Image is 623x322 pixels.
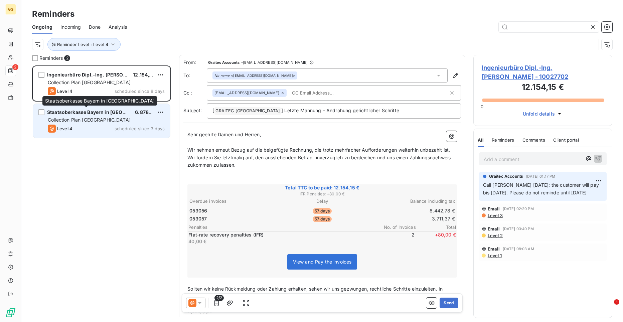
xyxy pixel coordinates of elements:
[499,22,599,32] input: Search
[188,238,373,245] p: 40,00 €
[48,79,131,85] span: Collection Plan [GEOGRAPHIC_DATA]
[133,72,159,77] span: 12.154,15 €
[489,173,523,179] span: Graitec Accounts
[32,65,171,322] div: grid
[187,316,241,322] span: Mit freundlichen Grüßen
[135,109,161,115] span: 6.878,20 €
[187,286,444,299] span: Sollten wir keine Rückmeldung oder Zahlung erhalten, sehen wir uns gezwungen, rechtliche Schritte...
[488,246,500,252] span: Email
[188,224,376,230] span: Penalties
[278,198,366,205] th: Delay
[313,208,332,214] span: 57 days
[214,73,295,78] div: <[EMAIL_ADDRESS][DOMAIN_NAME]>
[5,4,16,15] div: GG
[57,126,72,131] span: Level 4
[5,65,16,76] a: 2
[5,307,16,318] img: Logo LeanPay
[241,60,308,64] span: - [EMAIL_ADDRESS][DOMAIN_NAME]
[60,24,81,30] span: Incoming
[488,226,500,231] span: Email
[600,299,616,315] iframe: Intercom live chat
[189,215,207,222] span: 053057
[48,117,131,123] span: Collection Plan [GEOGRAPHIC_DATA]
[47,72,146,77] span: Ingenieurbüro Dipl.-Ing. [PERSON_NAME]
[109,24,127,30] span: Analysis
[481,104,483,109] span: 0
[478,137,484,143] span: All
[187,155,452,168] span: Wir fordern Sie letztmalig auf, den ausstehenden Betrag unverzüglich zu begleichen und uns einen ...
[503,247,534,251] span: [DATE] 08:03 AM
[115,126,165,131] span: scheduled since 3 days
[89,24,101,30] span: Done
[313,216,332,222] span: 57 days
[416,231,456,245] span: + 80,00 €
[214,107,281,115] span: GRAITEC [GEOGRAPHIC_DATA]
[57,42,108,47] span: Reminder Level : Level 4
[189,207,207,214] span: 053056
[188,184,456,191] span: Total TTC to be paid: 12.154,15 €
[521,110,565,118] button: Unfold details
[487,233,503,238] span: Level 2
[483,182,600,195] span: Call [PERSON_NAME] [DATE]: the customer will pay bis [DATE]. Please do not reminde until [DATE]
[57,89,72,94] span: Level 4
[189,198,277,205] th: Overdue invoices
[488,206,500,211] span: Email
[32,8,74,20] h3: Reminders
[487,213,503,218] span: Level 3
[374,231,415,245] span: 2
[187,132,261,137] span: Sehr geehrte Damen und Herren,
[289,88,366,98] input: CC Email Address...
[212,108,214,113] span: [
[367,215,455,222] td: 3.711,37 €
[183,72,207,79] label: To:
[188,231,373,238] p: Flat-rate recovery penalties (IFR)
[293,259,352,265] span: View and Pay the invoices
[367,198,455,205] th: Balance including tax
[482,81,604,95] h3: 12.154,15 €
[208,60,240,64] span: Graitec Accounts
[12,64,18,70] span: 2
[47,109,160,115] span: Staatsoberkasse Bayern in [GEOGRAPHIC_DATA]
[214,295,224,301] span: 2/2
[492,137,514,143] span: Reminders
[526,174,555,178] span: [DATE] 01:17 PM
[187,147,450,153] span: Wir nehmen erneut Bezug auf die beigefügte Rechnung, die trotz mehrfacher Aufforderungen weiterhi...
[487,253,502,258] span: Level 1
[115,89,165,94] span: scheduled since 8 days
[39,55,63,61] span: Reminders
[522,137,545,143] span: Comments
[64,55,70,61] span: 2
[440,298,458,308] button: Send
[214,73,229,78] em: No name
[416,224,456,230] span: Total
[32,24,52,30] span: Ongoing
[188,191,456,197] span: IFR Penalties : + 80,00 €
[367,207,455,214] td: 8.442,78 €
[47,38,121,51] button: Reminder Level : Level 4
[183,90,207,96] label: Cc :
[482,63,604,81] span: Ingenieurbüro Dipl.-Ing. [PERSON_NAME] - 10027702
[214,91,279,95] span: [EMAIL_ADDRESS][DOMAIN_NAME]
[183,59,207,66] span: From:
[183,108,202,113] span: Subject:
[614,299,619,305] span: 1
[523,110,555,117] span: Unfold details
[553,137,579,143] span: Client portal
[45,98,155,104] span: Staatsoberkasse Bayern in [GEOGRAPHIC_DATA]
[503,227,534,231] span: [DATE] 03:40 PM
[281,108,399,113] span: ] Letzte Mahnung – Androhung gerichtlicher Schritte
[376,224,416,230] span: No. of Invoices
[503,207,534,211] span: [DATE] 02:20 PM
